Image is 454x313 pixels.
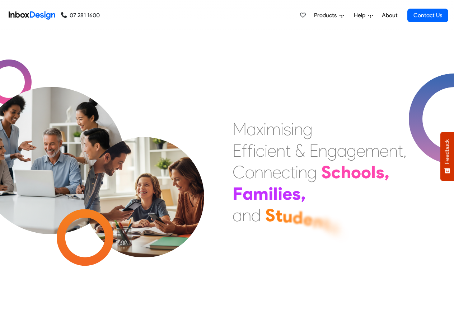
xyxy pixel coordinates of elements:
div: E [309,140,318,161]
div: i [268,183,273,204]
div: Maximising Efficient & Engagement, Connecting Schools, Families, and Students. [233,118,407,226]
div: x [256,118,263,140]
div: a [233,204,242,226]
span: Products [314,11,340,20]
div: a [247,118,256,140]
div: & [295,140,305,161]
div: e [267,140,276,161]
div: g [347,140,356,161]
button: Feedback - Show survey [440,132,454,181]
div: S [265,204,275,226]
div: e [282,183,292,204]
div: , [384,161,389,183]
div: n [318,140,327,161]
div: t [285,140,291,161]
a: About [380,8,399,23]
div: i [281,118,284,140]
div: n [254,161,263,183]
span: Feedback [444,139,450,164]
div: e [272,161,281,183]
div: t [398,140,403,161]
div: n [263,161,272,183]
div: i [263,118,266,140]
div: t [290,161,295,183]
div: t [275,205,282,226]
div: e [356,140,365,161]
div: n [276,140,285,161]
div: s [330,216,338,238]
div: i [265,140,267,161]
div: e [380,140,389,161]
div: g [303,118,313,140]
div: n [294,118,303,140]
div: a [243,183,253,204]
div: e [303,208,313,230]
div: , [301,183,306,204]
div: g [327,140,337,161]
div: d [292,207,303,228]
div: c [281,161,290,183]
div: o [361,161,371,183]
div: s [292,183,301,204]
a: Products [311,8,347,23]
div: i [278,183,282,204]
div: m [266,118,281,140]
div: M [233,118,247,140]
div: , [403,140,407,161]
div: n [313,210,323,232]
div: m [253,183,268,204]
div: u [282,205,292,227]
span: Help [354,11,368,20]
a: Help [351,8,376,23]
a: 07 281 1600 [61,11,100,20]
div: n [242,204,251,226]
div: o [351,161,361,183]
div: l [371,161,376,183]
div: i [253,140,256,161]
div: s [376,161,384,183]
div: c [331,161,341,183]
div: a [337,140,347,161]
div: n [389,140,398,161]
img: parents_with_child.png [69,107,219,257]
div: t [323,213,330,234]
div: g [307,161,317,183]
div: d [251,204,261,226]
div: l [273,183,278,204]
div: m [365,140,380,161]
div: f [242,140,247,161]
div: n [298,161,307,183]
div: . [338,219,343,241]
div: o [245,161,254,183]
div: i [295,161,298,183]
div: C [233,161,245,183]
div: s [284,118,291,140]
div: c [256,140,265,161]
div: S [321,161,331,183]
div: i [291,118,294,140]
div: h [341,161,351,183]
a: Contact Us [407,9,448,22]
div: F [233,183,243,204]
div: E [233,140,242,161]
div: f [247,140,253,161]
